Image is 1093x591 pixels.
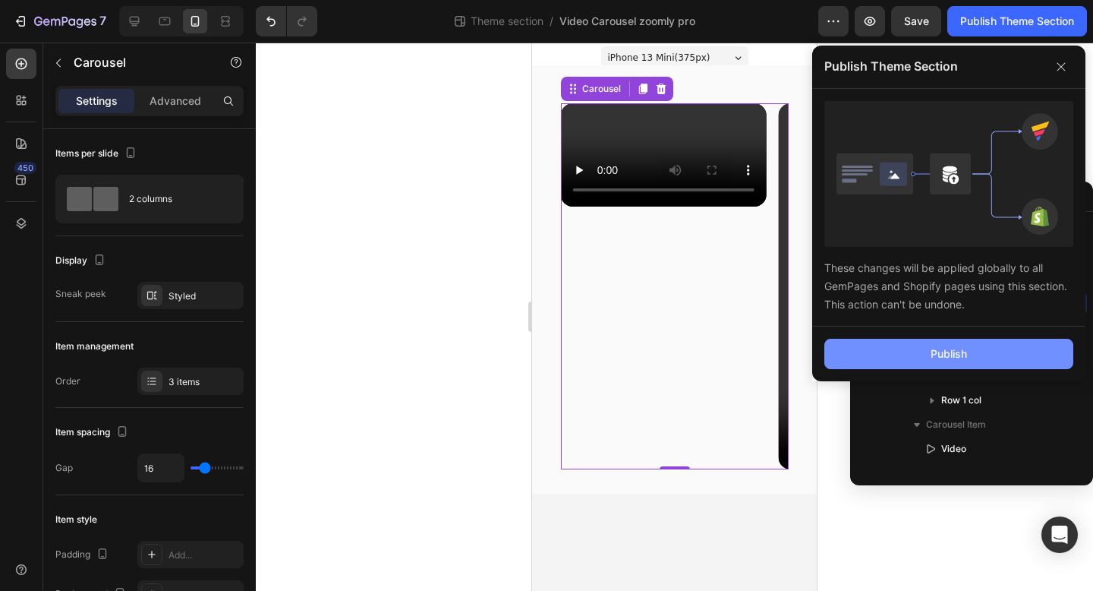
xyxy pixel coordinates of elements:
button: Save [891,6,941,36]
button: 7 [6,6,113,36]
span: Carousel Item [926,417,986,432]
div: Display [55,251,109,271]
div: Gap [55,461,73,475]
span: Theme section [468,14,546,30]
p: Publish Theme Section [824,58,958,76]
div: Item style [55,513,97,526]
span: / [550,14,553,30]
p: Carousel [74,54,203,72]
div: Padding [55,545,112,565]
p: Advanced [150,93,201,109]
div: Styled [169,289,240,303]
p: Settings [76,93,118,109]
span: Row 1 col [941,393,981,408]
button: Publish Theme Section [947,6,1087,36]
span: Video [941,441,966,457]
p: 7 [99,12,106,30]
div: Items per slide [55,144,140,164]
video: Video [247,61,452,427]
span: Video Carousel zoomly pro [559,14,695,30]
div: Publish Theme Section [960,14,1074,30]
div: Undo/Redo [256,6,317,36]
div: Add... [169,548,240,562]
span: Save [904,15,929,27]
div: Publish [931,346,967,362]
div: Sneak peek [55,287,106,301]
iframe: Design area [532,43,817,591]
div: Open Intercom Messenger [1041,517,1078,553]
div: Item management [55,340,134,353]
div: These changes will be applied globally to all GemPages and Shopify pages using this section. This... [824,247,1073,314]
div: Carousel [47,40,92,53]
div: Order [55,375,80,388]
div: 2 columns [129,182,222,216]
div: Item spacing [55,422,131,443]
div: 3 items [169,375,240,389]
button: Publish [824,339,1073,369]
div: 450 [14,162,36,174]
input: Auto [138,454,184,482]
